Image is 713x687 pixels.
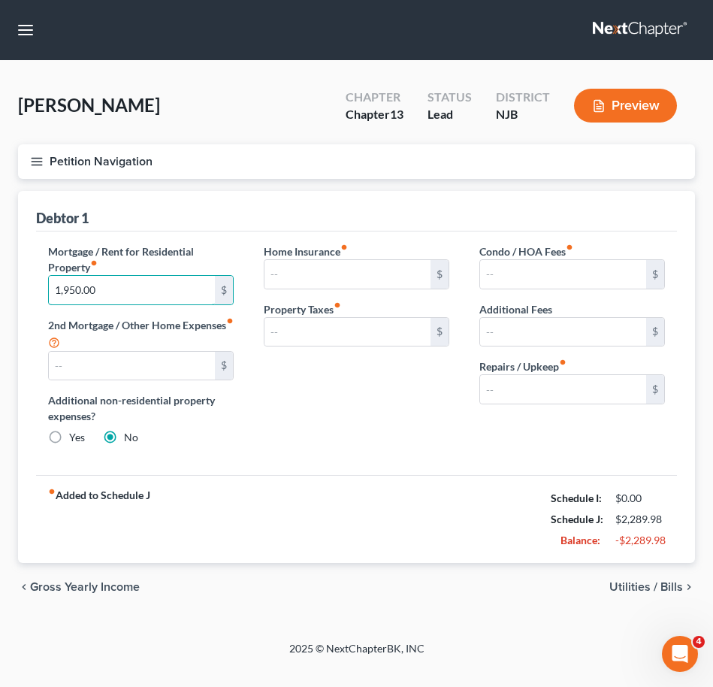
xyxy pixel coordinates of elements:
button: chevron_left Gross Yearly Income [18,581,140,593]
input: -- [49,276,215,304]
span: 13 [390,107,403,121]
div: -$2,289.98 [615,533,665,548]
input: -- [480,375,646,404]
i: fiber_manual_record [566,244,573,251]
i: fiber_manual_record [340,244,348,251]
button: Petition Navigation [18,144,695,179]
label: Additional Fees [479,301,552,317]
label: Condo / HOA Fees [479,244,573,259]
div: District [496,89,550,106]
div: $ [431,318,449,347]
label: Repairs / Upkeep [479,359,566,374]
div: $ [646,318,664,347]
span: Gross Yearly Income [30,581,140,593]
label: Additional non-residential property expenses? [48,392,234,424]
i: chevron_right [683,581,695,593]
input: -- [264,260,431,289]
i: chevron_left [18,581,30,593]
div: Chapter [346,89,403,106]
button: Utilities / Bills chevron_right [609,581,695,593]
span: Utilities / Bills [609,581,683,593]
div: $ [215,352,233,380]
input: -- [264,318,431,347]
div: $ [646,260,664,289]
span: 4 [693,636,705,648]
div: $ [646,375,664,404]
strong: Balance: [560,534,600,546]
div: NJB [496,106,550,123]
input: -- [480,260,646,289]
label: No [124,430,138,445]
strong: Schedule J: [551,513,603,525]
div: Debtor 1 [36,209,89,227]
label: Property Taxes [264,301,341,317]
div: Status [427,89,472,106]
strong: Added to Schedule J [48,488,150,551]
button: Preview [574,89,677,123]
label: Yes [69,430,85,445]
i: fiber_manual_record [226,317,234,325]
i: fiber_manual_record [90,259,98,267]
strong: Schedule I: [551,492,602,504]
label: Home Insurance [264,244,348,259]
div: $ [431,260,449,289]
i: fiber_manual_record [559,359,566,366]
div: $0.00 [615,491,665,506]
label: Mortgage / Rent for Residential Property [48,244,234,275]
i: fiber_manual_record [334,301,341,309]
div: $ [215,276,233,304]
input: -- [480,318,646,347]
div: Chapter [346,106,403,123]
div: $2,289.98 [615,512,665,527]
i: fiber_manual_record [48,488,56,495]
input: -- [49,352,215,380]
label: 2nd Mortgage / Other Home Expenses [48,317,234,351]
div: 2025 © NextChapterBK, INC [86,641,627,668]
span: [PERSON_NAME] [18,94,160,116]
div: Lead [427,106,472,123]
iframe: Intercom live chat [662,636,698,672]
